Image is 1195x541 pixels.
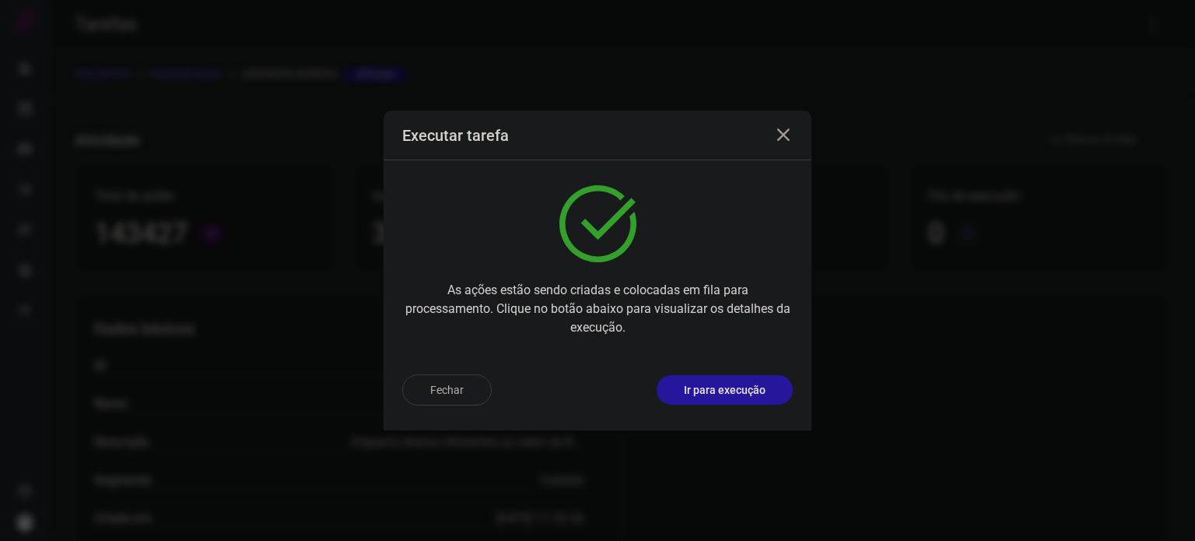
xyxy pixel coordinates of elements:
[684,382,766,399] p: Ir para execução
[402,281,793,337] p: As ações estão sendo criadas e colocadas em fila para processamento. Clique no botão abaixo para ...
[402,374,492,406] button: Fechar
[657,375,793,405] button: Ir para execução
[559,185,636,262] img: verified.svg
[402,126,509,145] h3: Executar tarefa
